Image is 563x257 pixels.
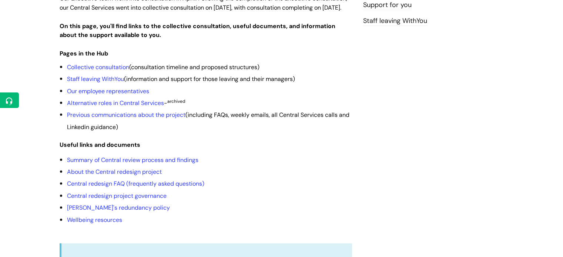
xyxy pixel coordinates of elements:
a: Central redesign FAQ (frequently asked questions) [67,180,204,187]
a: Our employee representatives [67,87,149,95]
a: Wellbeing resources [67,216,122,224]
span: (including FAQs, weekly emails, all Central Services calls and Linkedin guidance) [67,111,349,131]
a: Collective consultation [67,63,129,71]
strong: Useful links and documents [60,141,140,149]
span: (information and support for those leaving and their managers) [67,75,295,83]
a: Summary of Central review process and findings [67,156,198,164]
a: Previous communications about the project [67,111,185,119]
a: Alternative roles in Central Services [67,99,164,107]
a: Central redesign project governance [67,192,167,200]
a: Staff leaving WithYou [67,75,124,83]
a: [PERSON_NAME]'s redundancy policy [67,204,170,212]
strong: On this page, you'll find links to the collective consultation, useful documents, and information... [60,22,335,39]
a: Staff leaving WithYou [363,16,427,26]
span: (consultation timeline and proposed structures) [67,63,259,71]
span: - [67,99,185,107]
strong: Pages in the Hub [60,50,108,57]
sup: archived [167,98,185,104]
a: Support for you [363,0,412,10]
a: About the Central redesign project [67,168,162,176]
